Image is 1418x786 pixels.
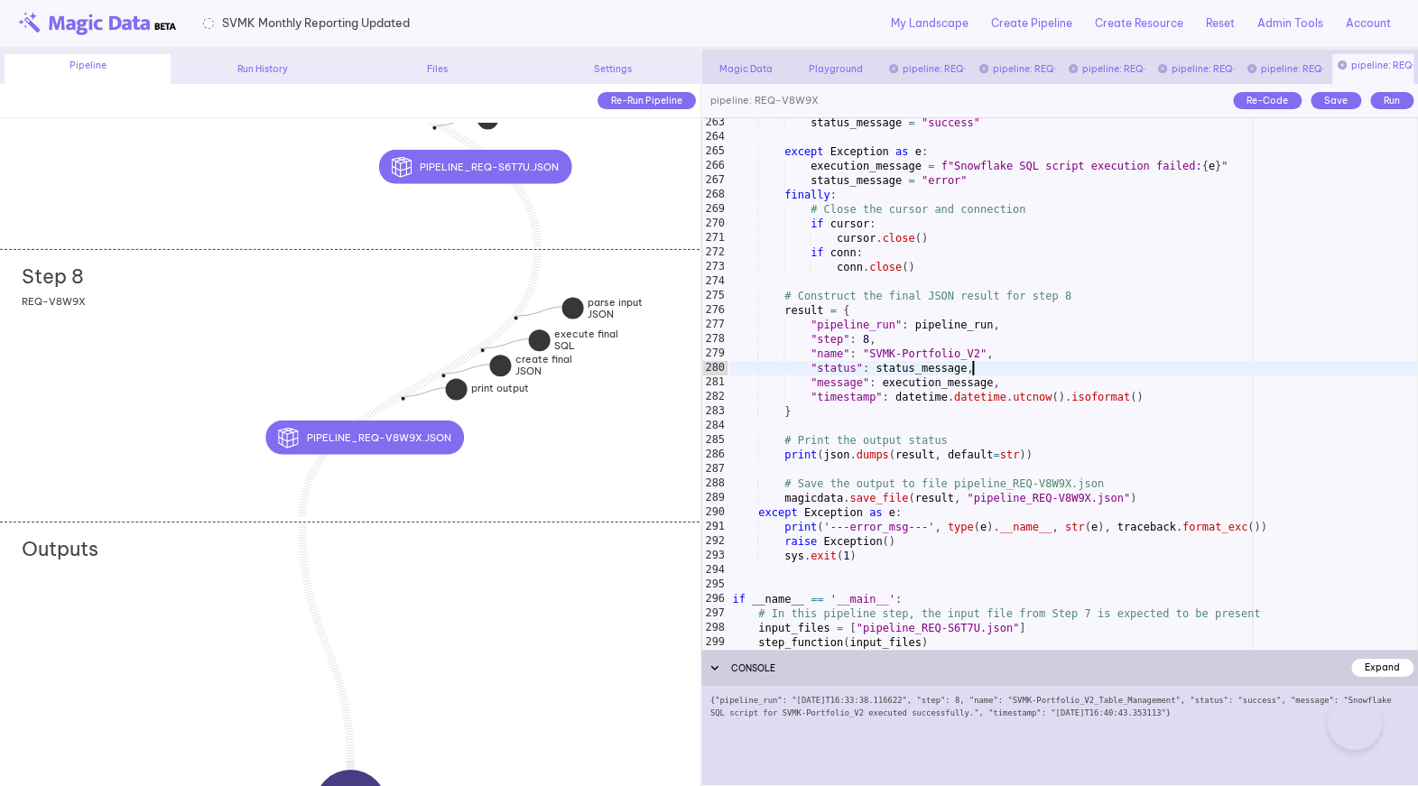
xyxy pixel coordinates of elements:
div: Save [1311,92,1361,109]
div: 286 [702,448,728,462]
div: 281 [702,375,728,390]
div: print output [404,396,487,418]
span: Toggle code folding, rows 296 through 299 [726,592,736,606]
a: Create Pipeline [991,15,1072,32]
div: 292 [702,534,728,549]
button: pipeline_REQ-V8W9X.json [266,421,464,455]
div: pipeline: REQ-V8W9X [1333,54,1413,84]
div: {"pipeline_run": "[DATE]T16:33:38.116622", "step": 8, "name": "SVMK-Portfolio_V2_Table_Management... [701,686,1418,785]
div: pipeline: REQ-P4Q5R [1154,62,1234,76]
div: 299 [702,635,728,650]
div: pipeline: REQ-J9K1L [975,62,1055,76]
div: 297 [702,606,728,621]
div: 288 [702,476,728,491]
div: 283 [702,404,728,419]
div: Expand [1351,659,1413,676]
div: 264 [702,130,728,144]
div: pipeline: REQ-D3E4F [885,62,965,76]
span: Toggle code folding, rows 276 through 283 [726,303,736,318]
img: beta-logo.png [18,12,176,35]
div: 265 [702,144,728,159]
div: 275 [702,289,728,303]
span: Toggle code folding, rows 265 through 267 [726,144,736,159]
div: 298 [702,621,728,635]
div: 270 [702,217,728,231]
div: Settings [530,62,696,76]
div: parse input JSON [517,315,607,338]
div: Pipeline [5,54,171,84]
button: pipeline_REQ-S6T7U.json [379,150,571,184]
div: print output [436,125,519,147]
div: pipeline_REQ-S6T7U.json [476,150,668,184]
a: My Landscape [891,15,969,32]
div: 273 [702,260,728,274]
span: SVMK Monthly Reporting Updated [222,14,410,32]
a: Create Resource [1095,15,1183,32]
div: 293 [702,549,728,563]
div: 278 [702,332,728,347]
strong: create final JSON [515,353,572,377]
a: Admin Tools [1257,15,1323,32]
div: 295 [702,578,728,592]
div: Run History [180,62,346,76]
iframe: Toggle Customer Support [1328,696,1382,750]
div: 269 [702,202,728,217]
div: pipeline: REQ-V8W9X [701,84,819,118]
span: Toggle code folding, rows 272 through 273 [726,245,736,260]
div: Re-Code [1233,92,1302,109]
div: 287 [702,462,728,476]
a: Reset [1206,15,1235,32]
h2: Step 8 [22,264,84,288]
div: 282 [702,390,728,404]
div: 274 [702,274,728,289]
div: pipeline_REQ-V8W9X.json [365,421,562,455]
div: 266 [702,159,728,173]
div: create final JSON [445,373,535,396]
h2: Outputs [22,537,98,560]
div: pipeline: REQ-M2N3O [1064,62,1145,76]
strong: execute final SQL [554,328,618,352]
div: 284 [702,419,728,433]
div: Playground [795,62,876,76]
div: 277 [702,318,728,332]
a: Account [1346,15,1391,32]
div: Magic Data [706,62,786,76]
div: Re-Run Pipeline [598,92,696,109]
span: REQ-V8W9X [22,295,86,308]
span: Toggle code folding, rows 290 through 293 [726,505,736,520]
div: 291 [702,520,728,534]
div: 276 [702,303,728,318]
div: Run [1370,92,1413,109]
div: 267 [702,173,728,188]
strong: print output [503,112,561,125]
span: Toggle code folding, rows 268 through 273 [726,188,736,202]
div: 280 [702,361,728,375]
div: 268 [702,188,728,202]
div: 294 [702,563,728,578]
strong: parse input JSON [588,296,643,320]
span: Toggle code folding, rows 270 through 271 [726,217,736,231]
div: execute final SQL [484,347,574,371]
div: Files [355,62,521,76]
div: 271 [702,231,728,245]
div: pipeline: REQ-S6T7U [1243,62,1323,76]
div: 289 [702,491,728,505]
div: 290 [702,505,728,520]
div: 296 [702,592,728,606]
span: CONSOLE [731,662,775,674]
strong: print output [471,383,529,395]
div: 263 [702,116,728,130]
div: 285 [702,433,728,448]
div: 272 [702,245,728,260]
div: 279 [702,347,728,361]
